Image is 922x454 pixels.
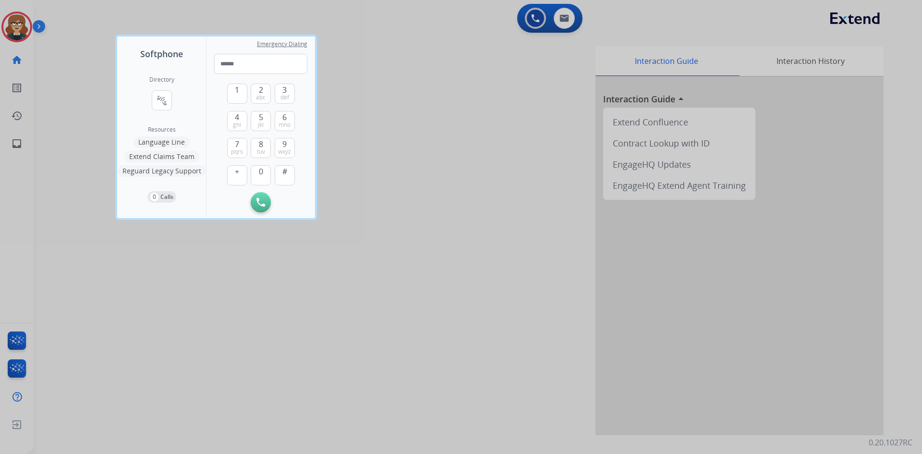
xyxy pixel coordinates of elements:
span: 8 [259,138,263,150]
span: 5 [259,111,263,123]
button: Language Line [133,136,190,148]
span: jkl [258,121,264,129]
span: 6 [282,111,287,123]
span: def [280,94,289,101]
span: pqrs [231,148,243,156]
span: Resources [148,126,176,134]
button: 8tuv [251,138,271,158]
button: 0 [251,165,271,185]
h2: Directory [149,76,174,84]
button: 4ghi [227,111,247,131]
img: call-button [256,198,265,207]
span: 2 [259,84,263,96]
p: 0 [150,193,158,201]
span: 7 [235,138,239,150]
button: 2abc [251,84,271,104]
span: Emergency Dialing [257,40,307,48]
span: 9 [282,138,287,150]
span: # [282,166,287,177]
span: mno [279,121,291,129]
span: abc [256,94,266,101]
button: # [275,165,295,185]
button: 5jkl [251,111,271,131]
span: ghi [233,121,241,129]
span: 4 [235,111,239,123]
button: Extend Claims Team [124,151,199,162]
p: Calls [160,193,173,201]
button: 7pqrs [227,138,247,158]
button: 1 [227,84,247,104]
button: 9wxyz [275,138,295,158]
span: 0 [259,166,263,177]
span: 1 [235,84,239,96]
button: 6mno [275,111,295,131]
span: wxyz [278,148,291,156]
p: 0.20.1027RC [869,437,912,448]
button: 0Calls [147,191,176,203]
span: Softphone [140,47,183,61]
span: tuv [257,148,265,156]
span: 3 [282,84,287,96]
mat-icon: connect_without_contact [156,95,168,106]
button: 3def [275,84,295,104]
span: + [235,166,239,177]
button: Reguard Legacy Support [118,165,206,177]
button: + [227,165,247,185]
